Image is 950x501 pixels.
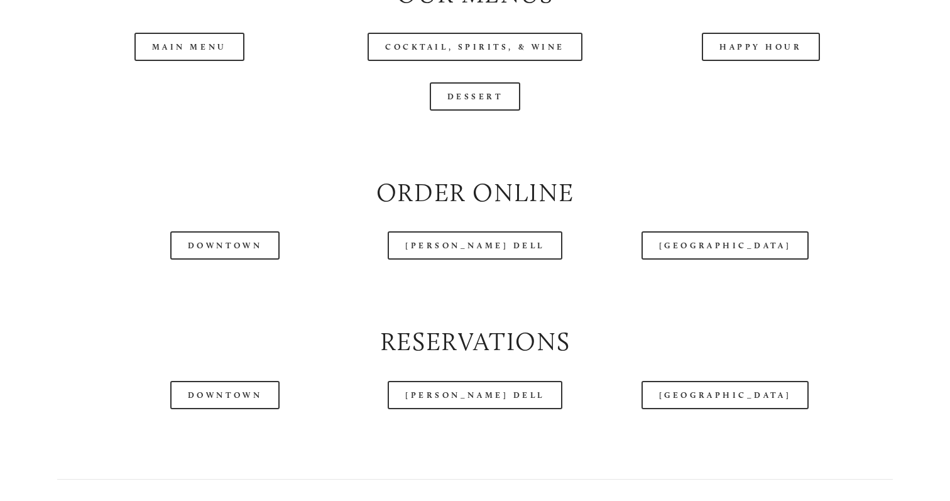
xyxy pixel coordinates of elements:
[642,231,809,260] a: [GEOGRAPHIC_DATA]
[170,231,280,260] a: Downtown
[170,381,280,409] a: Downtown
[57,175,893,210] h2: Order Online
[388,381,562,409] a: [PERSON_NAME] Dell
[430,82,521,111] a: Dessert
[642,381,809,409] a: [GEOGRAPHIC_DATA]
[388,231,562,260] a: [PERSON_NAME] Dell
[57,324,893,359] h2: Reservations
